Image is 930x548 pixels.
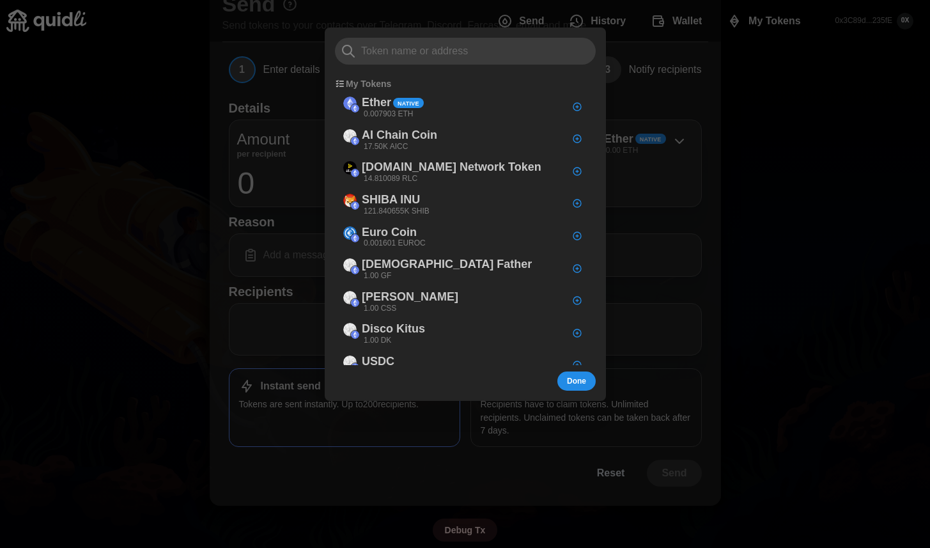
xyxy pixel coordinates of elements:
p: [DOMAIN_NAME] Network Token [362,158,541,176]
p: 1.00 GF [364,270,391,281]
p: 1.00 DK [364,335,391,346]
button: Done [557,372,596,391]
span: Done [567,372,586,390]
input: Token name or address [335,38,596,65]
img: Ether (on Ethereum) [343,97,357,110]
img: Euro Coin (on Ethereum) [343,226,357,240]
img: iEx.ec Network Token (on Ethereum) [343,161,357,175]
p: 121.840655K SHIB [364,206,430,217]
img: USDС (on Ethereum) [343,356,357,369]
img: Disco Kitus (on Ethereum) [343,323,357,336]
p: Euro Coin [362,223,417,242]
p: Disco Kitus [362,320,425,338]
img: SHIBA INU (on Ethereum) [343,194,357,207]
p: AI Chain Coin [362,126,437,145]
p: USDС [362,352,394,371]
p: [DEMOGRAPHIC_DATA] Father [362,255,532,274]
p: 14.810089 RLC [364,173,417,184]
span: Native [398,99,419,108]
p: 1.00 CSS [364,303,396,314]
img: AI Chain Coin (on Ethereum) [343,129,357,143]
p: [PERSON_NAME] [362,288,458,306]
p: Ether [362,93,391,112]
p: 17.50K AICC [364,141,408,152]
p: SHIBA INU [362,191,420,209]
img: God Father (on Ethereum) [343,258,357,272]
img: Cyrus Sargon (on Ethereum) [343,291,357,304]
p: My Tokens [346,77,391,90]
p: 0.001601 EUROC [364,238,426,249]
p: 0.007903 ETH [364,109,413,120]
